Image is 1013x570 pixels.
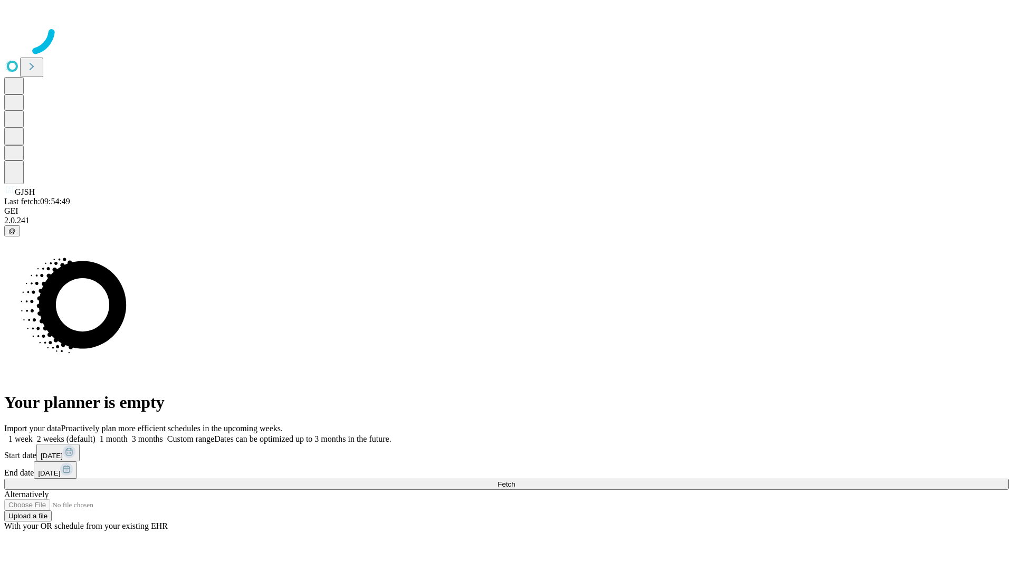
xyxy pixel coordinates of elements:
[498,480,515,488] span: Fetch
[4,461,1009,479] div: End date
[34,461,77,479] button: [DATE]
[4,521,168,530] span: With your OR schedule from your existing EHR
[4,197,70,206] span: Last fetch: 09:54:49
[4,206,1009,216] div: GEI
[15,187,35,196] span: GJSH
[214,434,391,443] span: Dates can be optimized up to 3 months in the future.
[167,434,214,443] span: Custom range
[4,216,1009,225] div: 2.0.241
[4,510,52,521] button: Upload a file
[36,444,80,461] button: [DATE]
[8,227,16,235] span: @
[4,444,1009,461] div: Start date
[4,490,49,499] span: Alternatively
[4,225,20,236] button: @
[38,469,60,477] span: [DATE]
[4,424,61,433] span: Import your data
[4,479,1009,490] button: Fetch
[41,452,63,460] span: [DATE]
[4,393,1009,412] h1: Your planner is empty
[100,434,128,443] span: 1 month
[37,434,95,443] span: 2 weeks (default)
[132,434,163,443] span: 3 months
[61,424,283,433] span: Proactively plan more efficient schedules in the upcoming weeks.
[8,434,33,443] span: 1 week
